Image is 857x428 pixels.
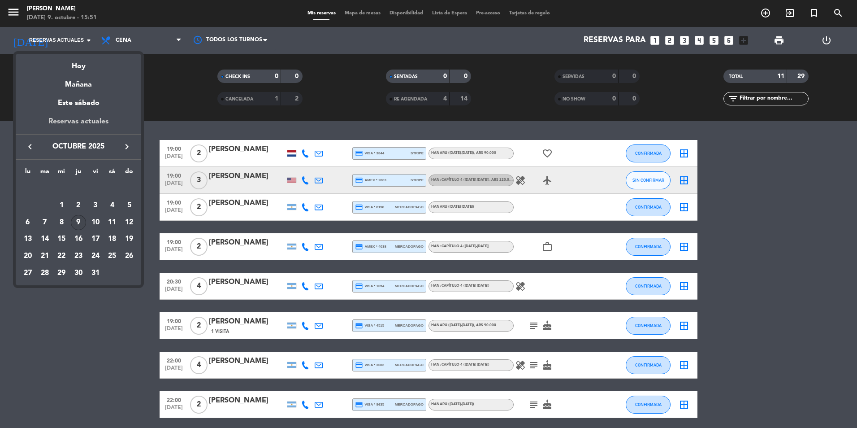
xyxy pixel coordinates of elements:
td: 5 de octubre de 2025 [121,197,138,214]
div: 28 [37,266,52,281]
button: keyboard_arrow_left [22,141,38,153]
td: 27 de octubre de 2025 [19,265,36,282]
td: 4 de octubre de 2025 [104,197,121,214]
td: 9 de octubre de 2025 [70,214,87,231]
td: 16 de octubre de 2025 [70,231,87,248]
td: 8 de octubre de 2025 [53,214,70,231]
th: viernes [87,166,104,180]
td: 26 de octubre de 2025 [121,248,138,265]
div: 1 [54,198,69,213]
td: 31 de octubre de 2025 [87,265,104,282]
div: 23 [71,249,86,264]
div: 14 [37,231,52,247]
td: 11 de octubre de 2025 [104,214,121,231]
th: domingo [121,166,138,180]
th: sábado [104,166,121,180]
td: OCT. [19,180,138,197]
td: 24 de octubre de 2025 [87,248,104,265]
span: octubre 2025 [38,141,119,153]
div: 18 [104,231,120,247]
div: 17 [88,231,103,247]
td: 28 de octubre de 2025 [36,265,53,282]
div: 30 [71,266,86,281]
button: keyboard_arrow_right [119,141,135,153]
td: 6 de octubre de 2025 [19,214,36,231]
td: 17 de octubre de 2025 [87,231,104,248]
td: 19 de octubre de 2025 [121,231,138,248]
td: 1 de octubre de 2025 [53,197,70,214]
div: 7 [37,215,52,230]
i: keyboard_arrow_left [25,141,35,152]
div: 29 [54,266,69,281]
td: 20 de octubre de 2025 [19,248,36,265]
th: martes [36,166,53,180]
div: 4 [104,198,120,213]
div: Reservas actuales [16,116,141,134]
td: 12 de octubre de 2025 [121,214,138,231]
div: 5 [121,198,137,213]
div: 15 [54,231,69,247]
div: 26 [121,249,137,264]
div: 8 [54,215,69,230]
td: 29 de octubre de 2025 [53,265,70,282]
td: 13 de octubre de 2025 [19,231,36,248]
td: 21 de octubre de 2025 [36,248,53,265]
i: keyboard_arrow_right [121,141,132,152]
div: 12 [121,215,137,230]
div: 19 [121,231,137,247]
td: 22 de octubre de 2025 [53,248,70,265]
div: 10 [88,215,103,230]
div: 22 [54,249,69,264]
div: 2 [71,198,86,213]
td: 14 de octubre de 2025 [36,231,53,248]
div: 21 [37,249,52,264]
div: 13 [20,231,35,247]
div: Mañana [16,72,141,91]
th: miércoles [53,166,70,180]
div: 16 [71,231,86,247]
div: 9 [71,215,86,230]
td: 30 de octubre de 2025 [70,265,87,282]
div: 25 [104,249,120,264]
div: 6 [20,215,35,230]
div: 31 [88,266,103,281]
div: 11 [104,215,120,230]
td: 7 de octubre de 2025 [36,214,53,231]
div: 3 [88,198,103,213]
div: Este sábado [16,91,141,116]
div: 20 [20,249,35,264]
div: 27 [20,266,35,281]
div: 24 [88,249,103,264]
td: 3 de octubre de 2025 [87,197,104,214]
td: 25 de octubre de 2025 [104,248,121,265]
td: 10 de octubre de 2025 [87,214,104,231]
th: jueves [70,166,87,180]
td: 18 de octubre de 2025 [104,231,121,248]
td: 23 de octubre de 2025 [70,248,87,265]
div: Hoy [16,54,141,72]
td: 15 de octubre de 2025 [53,231,70,248]
td: 2 de octubre de 2025 [70,197,87,214]
th: lunes [19,166,36,180]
